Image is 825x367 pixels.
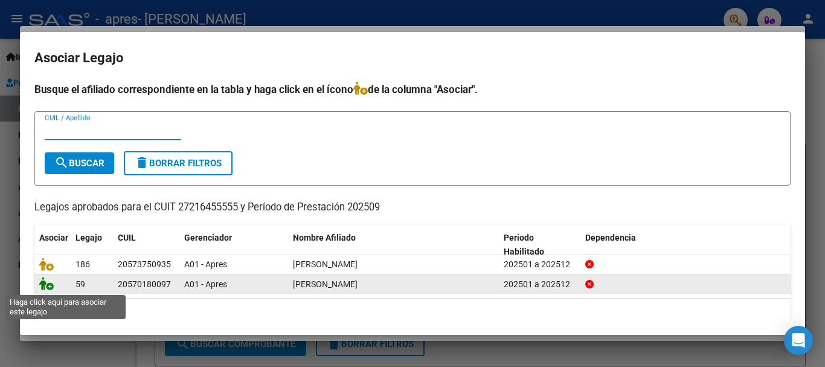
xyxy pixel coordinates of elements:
datatable-header-cell: Asociar [34,225,71,265]
span: Dependencia [585,233,636,242]
span: Asociar [39,233,68,242]
div: 20570180097 [118,278,171,291]
h2: Asociar Legajo [34,47,791,70]
span: Periodo Habilitado [504,233,544,256]
span: 59 [75,279,85,289]
mat-icon: delete [135,155,149,170]
div: 2 registros [34,299,791,329]
datatable-header-cell: Dependencia [580,225,791,265]
datatable-header-cell: Gerenciador [179,225,288,265]
p: Legajos aprobados para el CUIT 27216455555 y Período de Prestación 202509 [34,200,791,215]
span: Nombre Afiliado [293,233,356,242]
span: Borrar Filtros [135,158,222,169]
span: ALI INSUA FAUSTINO [293,279,358,289]
h4: Busque el afiliado correspondiente en la tabla y haga click en el ícono de la columna "Asociar". [34,82,791,97]
span: Buscar [54,158,104,169]
div: 202501 a 202512 [504,278,576,291]
span: 186 [75,259,90,269]
datatable-header-cell: Nombre Afiliado [288,225,499,265]
span: A01 - Apres [184,279,227,289]
span: CUIL [118,233,136,242]
span: Gerenciador [184,233,232,242]
span: A01 - Apres [184,259,227,269]
span: QUIROZ LUCIANO JOAQUIN [293,259,358,269]
button: Buscar [45,152,114,174]
datatable-header-cell: CUIL [113,225,179,265]
span: Legajo [75,233,102,242]
button: Borrar Filtros [124,151,233,175]
div: 20573750935 [118,258,171,271]
div: Open Intercom Messenger [784,326,813,355]
datatable-header-cell: Legajo [71,225,113,265]
datatable-header-cell: Periodo Habilitado [499,225,580,265]
mat-icon: search [54,155,69,170]
div: 202501 a 202512 [504,258,576,271]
